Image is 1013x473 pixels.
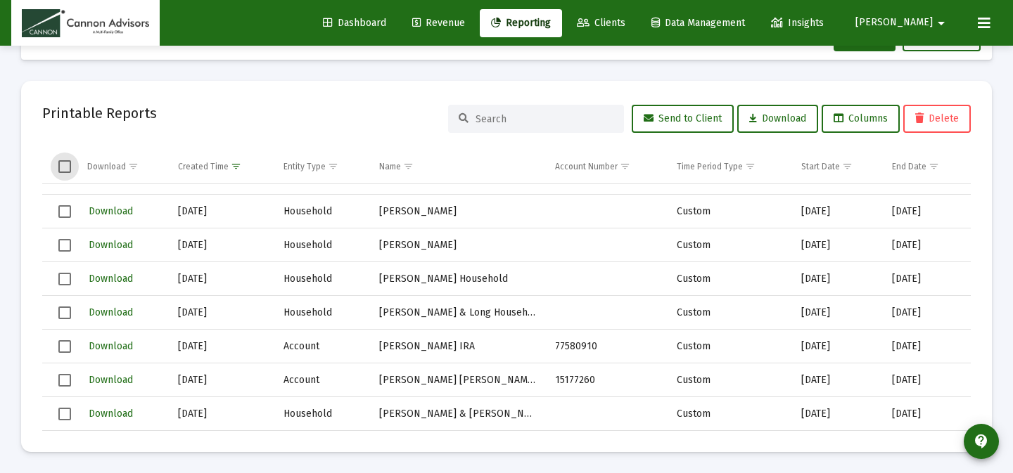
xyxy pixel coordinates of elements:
td: Account [274,363,369,397]
span: Show filter options for column 'Time Period Type' [745,161,756,171]
button: Delete [903,105,971,133]
span: Data Management [651,17,745,29]
span: Show filter options for column 'Download' [128,161,139,171]
td: Column Download [77,150,168,183]
span: Dashboard [323,17,386,29]
td: [DATE] [882,195,971,228]
td: Custom [667,397,791,431]
div: End Date [892,161,926,172]
td: [PERSON_NAME] IRA [369,330,545,363]
span: Clients [577,17,625,29]
span: Revenue [412,17,465,29]
td: [DATE] [882,262,971,296]
td: 77580910 [545,330,667,363]
div: Download [87,161,126,172]
td: [PERSON_NAME] [369,195,545,228]
td: [DATE] [791,397,882,431]
div: Select row [58,239,71,252]
button: Columns [822,105,900,133]
td: [PERSON_NAME] & [PERSON_NAME] Household [369,397,545,431]
td: Household [274,262,369,296]
div: Select row [58,273,71,285]
td: [DATE] [168,330,274,363]
td: [PERSON_NAME] Household [369,262,545,296]
span: Show filter options for column 'Created Time' [231,161,241,171]
span: Delete [915,112,959,124]
td: Household [274,296,369,330]
div: Select all [58,160,71,173]
button: Send to Client [632,105,734,133]
td: [DATE] [168,262,274,296]
button: Download [87,235,134,255]
span: Download [89,306,133,318]
td: [DATE] [791,195,882,228]
a: Insights [760,9,835,37]
div: Start Date [801,161,840,172]
td: [DATE] [168,195,274,228]
td: Custom [667,296,791,330]
span: Show filter options for column 'End Date' [929,161,939,171]
span: Show filter options for column 'Start Date' [842,161,853,171]
div: Created Time [178,161,229,172]
div: Select row [58,408,71,420]
td: [DATE] [791,330,882,363]
td: [PERSON_NAME] [369,228,545,262]
button: Download [87,370,134,390]
span: Show filter options for column 'Name' [403,161,414,171]
button: Download [87,403,134,424]
span: Columns [834,112,888,124]
span: Show filter options for column 'Account Number' [620,161,630,171]
td: [DATE] [168,296,274,330]
span: [PERSON_NAME] [855,17,933,29]
div: Data grid [42,150,971,431]
td: [DATE] [791,262,882,296]
td: 15177260 [545,363,667,397]
mat-icon: contact_support [973,433,990,450]
div: Name [379,161,401,172]
div: Account Number [555,161,618,172]
div: Select row [58,340,71,353]
td: Column Name [369,150,545,183]
div: Entity Type [283,161,326,172]
td: [DATE] [882,397,971,431]
td: Household [274,228,369,262]
mat-icon: arrow_drop_down [933,9,950,37]
span: Download [89,374,133,386]
button: Download [87,336,134,356]
td: [DATE] [791,228,882,262]
button: Download [737,105,818,133]
td: Column Time Period Type [667,150,791,183]
div: Select row [58,205,71,218]
td: Account [274,330,369,363]
a: Dashboard [312,9,397,37]
span: Insights [771,17,824,29]
button: Download [87,201,134,221]
td: [DATE] [791,296,882,330]
div: Select row [58,306,71,319]
span: Reporting [491,17,551,29]
img: Dashboard [22,9,149,37]
td: Column Account Number [545,150,667,183]
td: Household [274,397,369,431]
td: Column Created Time [168,150,274,183]
td: [DATE] [168,397,274,431]
td: [DATE] [882,228,971,262]
div: Time Period Type [677,161,743,172]
td: [DATE] [168,363,274,397]
td: Column Start Date [791,150,882,183]
td: Custom [667,228,791,262]
td: [DATE] [882,363,971,397]
span: Download [89,205,133,217]
td: [DATE] [168,228,274,262]
span: Download [89,340,133,352]
input: Search [476,113,613,125]
a: Clients [566,9,637,37]
span: Download [89,239,133,251]
td: [DATE] [791,363,882,397]
a: Reporting [480,9,562,37]
td: Custom [667,262,791,296]
button: Download [87,268,134,289]
td: Custom [667,330,791,363]
td: [DATE] [882,330,971,363]
button: [PERSON_NAME] [839,8,967,37]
